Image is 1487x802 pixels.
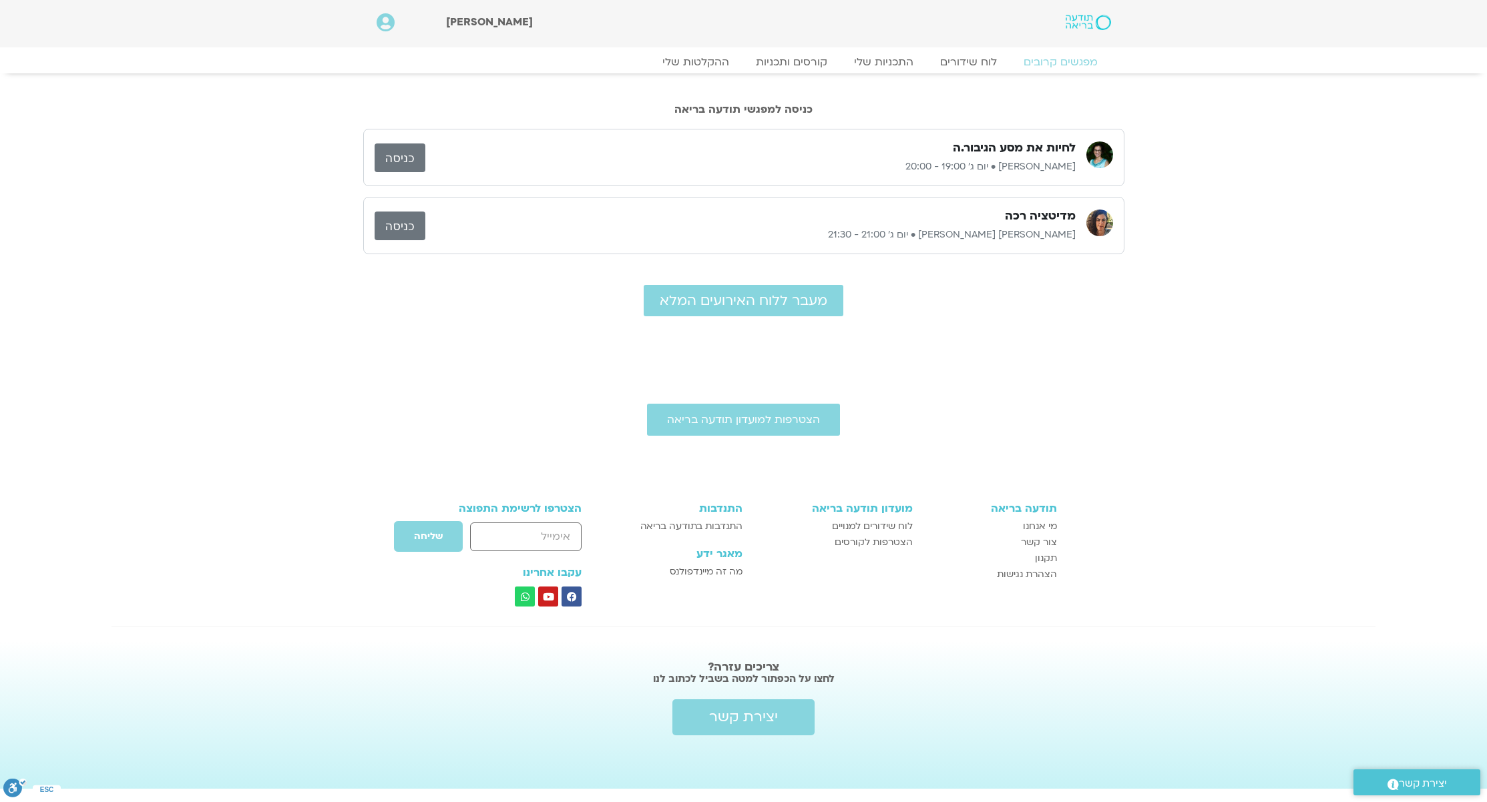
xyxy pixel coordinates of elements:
[1005,208,1076,224] h3: מדיטציה רכה
[926,550,1057,566] a: תקנון
[667,414,820,426] span: הצטרפות למועדון תודעה בריאה
[414,531,443,542] span: שליחה
[832,518,913,534] span: לוח שידורים למנויים
[672,699,815,735] a: יצירת קשר
[431,502,582,514] h3: הצטרפו לרשימת התפוצה
[1086,141,1113,168] img: תמר לינצבסקי
[670,564,742,580] span: מה זה מיינדפולנס
[375,212,425,240] a: כניסה
[742,55,841,69] a: קורסים ותכניות
[618,548,742,560] h3: מאגר ידע
[393,520,463,552] button: שליחה
[640,518,742,534] span: התנדבות בתודעה בריאה
[1035,550,1057,566] span: תקנון
[1399,775,1447,793] span: יצירת קשר
[1021,534,1057,550] span: צור קשר
[618,518,742,534] a: התנדבות בתודעה בריאה
[649,55,742,69] a: ההקלטות שלי
[396,661,1091,674] h2: צריכים עזרה?
[926,518,1057,534] a: מי אנחנו
[618,502,742,514] h3: התנדבות
[363,103,1124,115] h2: כניסה למפגשי תודעה בריאה
[927,55,1010,69] a: לוח שידורים
[470,522,582,551] input: אימייל
[756,534,913,550] a: הצטרפות לקורסים
[446,15,533,29] span: [PERSON_NAME]
[1010,55,1111,69] a: מפגשים קרובים
[425,159,1076,175] p: [PERSON_NAME] • יום ג׳ 19:00 - 20:00
[835,534,913,550] span: הצטרפות לקורסים
[377,55,1111,69] nav: Menu
[709,709,778,725] span: יצירת קשר
[997,566,1057,582] span: הצהרת נגישות
[396,672,1091,685] h2: לחצו על הכפתור למטה בשביל לכתוב לנו
[431,520,582,559] form: טופס חדש
[926,566,1057,582] a: הצהרת נגישות
[431,566,582,578] h3: עקבו אחרינו
[1023,518,1057,534] span: מי אנחנו
[647,404,840,436] a: הצטרפות למועדון תודעה בריאה
[926,502,1057,514] h3: תודעה בריאה
[953,140,1076,156] h3: לחיות את מסע הגיבור.ה
[926,534,1057,550] a: צור קשר
[644,285,843,316] a: מעבר ללוח האירועים המלא
[841,55,927,69] a: התכניות שלי
[1353,769,1480,795] a: יצירת קשר
[1086,210,1113,236] img: סיון גל גוטמן
[425,227,1076,243] p: [PERSON_NAME] [PERSON_NAME] • יום ג׳ 21:00 - 21:30
[756,502,913,514] h3: מועדון תודעה בריאה
[618,564,742,580] a: מה זה מיינדפולנס
[756,518,913,534] a: לוח שידורים למנויים
[660,293,827,308] span: מעבר ללוח האירועים המלא
[375,143,425,172] a: כניסה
